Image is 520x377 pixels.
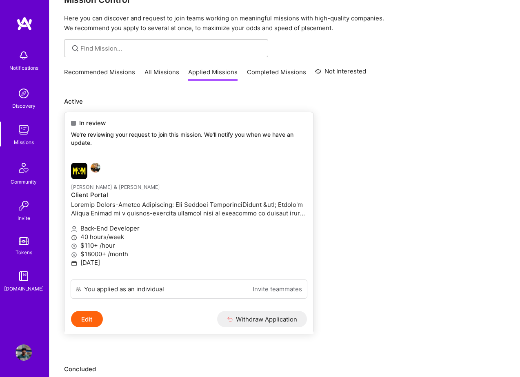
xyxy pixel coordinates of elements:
div: Missions [14,138,34,146]
img: Gabriel Taveira [91,163,100,173]
small: [PERSON_NAME] & [PERSON_NAME] [71,184,160,190]
a: Recommended Missions [64,68,135,81]
i: icon Clock [71,235,77,241]
input: Find Mission... [80,44,262,53]
i: icon Applicant [71,226,77,232]
div: Notifications [9,64,38,72]
p: Back-End Developer [71,224,307,233]
p: Loremip Dolors-Ametco Adipiscing: Eli Seddoei TemporinciDidunt &utl; Etdolo'm Aliqua Enimad mi v ... [71,200,307,217]
img: User Avatar [16,344,32,361]
img: Invite [16,197,32,214]
div: Invite [18,214,30,222]
div: You applied as an individual [84,285,164,293]
i: icon MoneyGray [71,243,77,249]
a: Applied Missions [188,68,238,81]
a: All Missions [144,68,179,81]
div: [DOMAIN_NAME] [4,284,44,293]
img: tokens [19,237,29,245]
i: icon MoneyGray [71,252,77,258]
a: Morgan & Morgan company logoGabriel Taveira[PERSON_NAME] & [PERSON_NAME]Client PortalLoremip Dolo... [64,156,313,279]
img: Morgan & Morgan company logo [71,163,87,179]
button: Edit [71,311,103,327]
button: Withdraw Application [217,311,307,327]
img: bell [16,47,32,64]
p: $110+ /hour [71,241,307,250]
a: User Avatar [13,344,34,361]
div: Discovery [12,102,36,110]
div: Tokens [16,248,32,257]
p: 40 hours/week [71,233,307,241]
img: logo [16,16,33,31]
div: Community [11,177,37,186]
a: Invite teammates [253,285,302,293]
i: icon Calendar [71,260,77,266]
p: Active [64,97,505,106]
p: Concluded [64,365,505,373]
h4: Client Portal [71,191,307,199]
p: $18000+ /month [71,250,307,258]
span: In review [79,119,106,127]
img: guide book [16,268,32,284]
p: [DATE] [71,258,307,267]
i: icon SearchGrey [71,44,80,53]
img: teamwork [16,122,32,138]
p: We're reviewing your request to join this mission. We'll notify you when we have an update. [71,131,307,146]
img: discovery [16,85,32,102]
p: Here you can discover and request to join teams working on meaningful missions with high-quality ... [64,13,505,33]
img: Community [14,158,33,177]
a: Not Interested [315,67,366,81]
a: Completed Missions [247,68,306,81]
